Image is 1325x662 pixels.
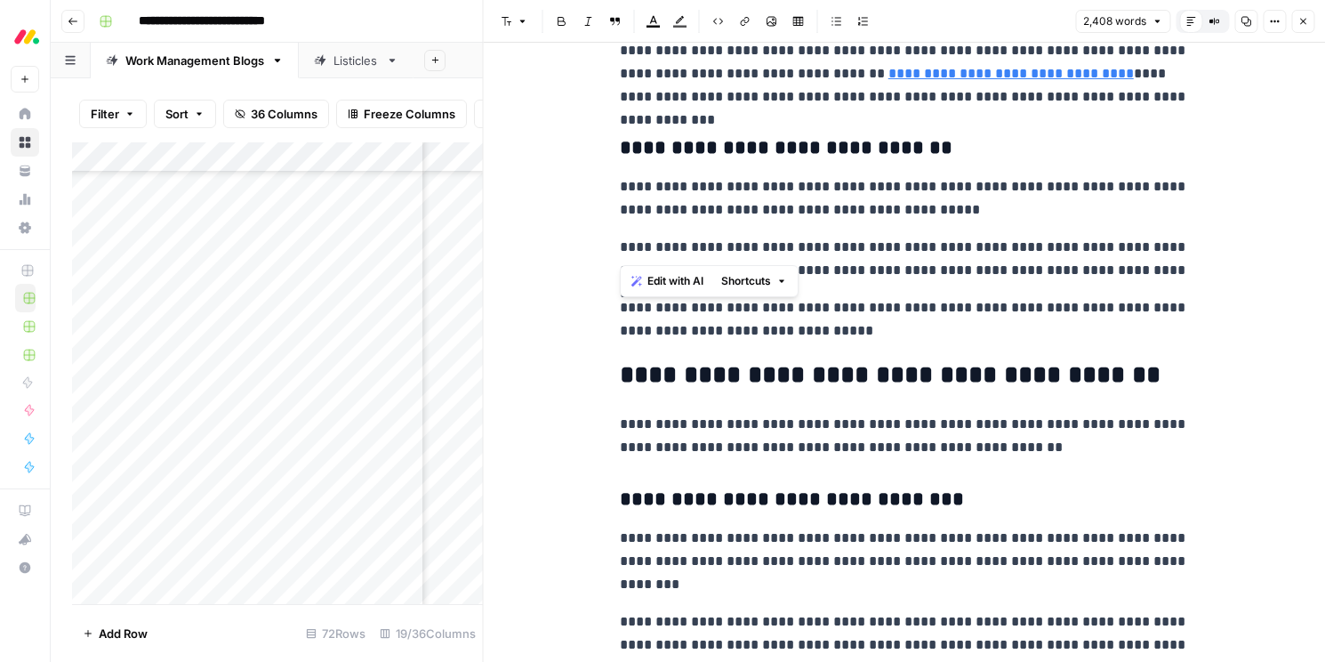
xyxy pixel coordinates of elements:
[251,105,317,123] span: 36 Columns
[91,105,119,123] span: Filter
[11,100,39,128] a: Home
[299,43,414,78] a: Listicles
[364,105,455,123] span: Freeze Columns
[373,619,483,648] div: 19/36 Columns
[11,525,39,553] button: What's new?
[12,526,38,553] div: What's new?
[99,625,148,642] span: Add Row
[11,20,43,52] img: Monday.com Logo
[223,100,329,128] button: 36 Columns
[72,619,158,648] button: Add Row
[714,270,794,293] button: Shortcuts
[721,273,771,289] span: Shortcuts
[11,185,39,214] a: Usage
[11,214,39,242] a: Settings
[11,496,39,525] a: AirOps Academy
[91,43,299,78] a: Work Management Blogs
[333,52,379,69] div: Listicles
[1083,13,1146,29] span: 2,408 words
[647,273,703,289] span: Edit with AI
[1075,10,1170,33] button: 2,408 words
[624,270,711,293] button: Edit with AI
[11,157,39,185] a: Your Data
[299,619,373,648] div: 72 Rows
[11,553,39,582] button: Help + Support
[125,52,264,69] div: Work Management Blogs
[165,105,189,123] span: Sort
[336,100,467,128] button: Freeze Columns
[11,14,39,59] button: Workspace: Monday.com
[79,100,147,128] button: Filter
[154,100,216,128] button: Sort
[11,128,39,157] a: Browse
